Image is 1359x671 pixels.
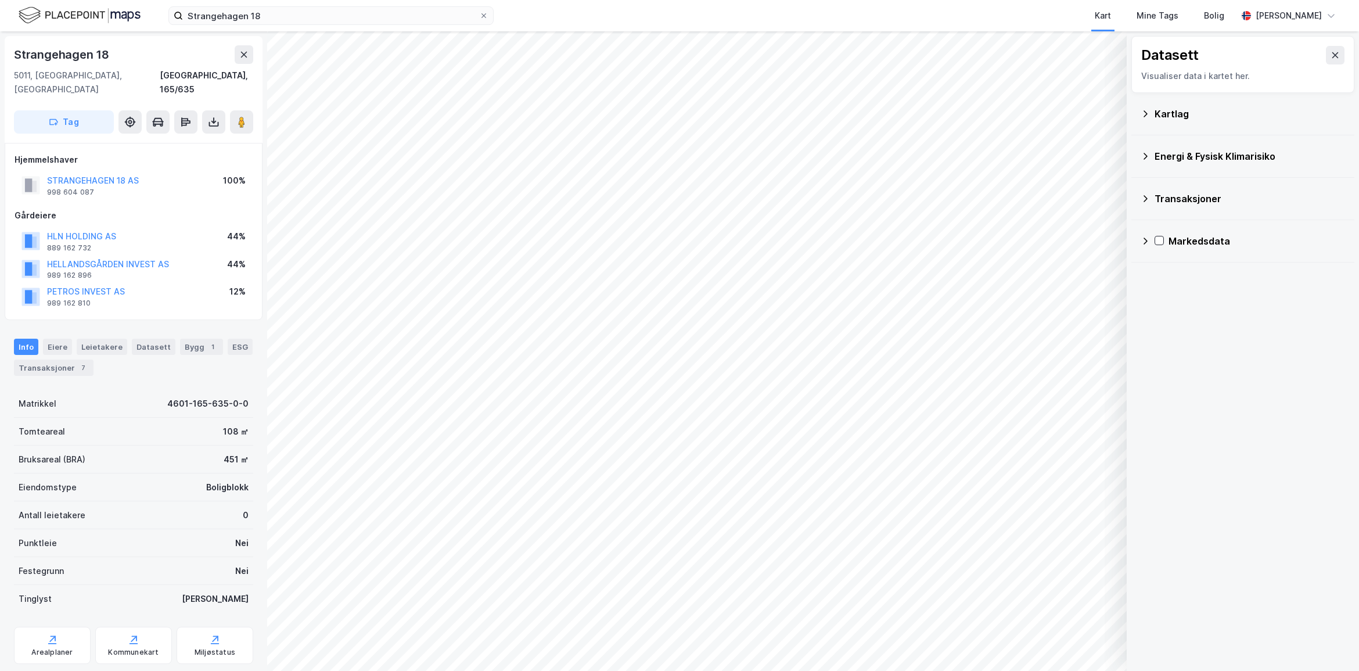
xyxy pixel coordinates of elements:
[14,360,94,376] div: Transaksjoner
[1137,9,1178,23] div: Mine Tags
[1095,9,1111,23] div: Kart
[19,564,64,578] div: Festegrunn
[183,7,479,24] input: Søk på adresse, matrikkel, gårdeiere, leietakere eller personer
[19,480,77,494] div: Eiendomstype
[227,257,246,271] div: 44%
[229,285,246,299] div: 12%
[1204,9,1224,23] div: Bolig
[14,110,114,134] button: Tag
[206,480,249,494] div: Boligblokk
[19,592,52,606] div: Tinglyst
[1141,46,1199,64] div: Datasett
[19,425,65,439] div: Tomteareal
[19,536,57,550] div: Punktleie
[228,339,253,355] div: ESG
[235,536,249,550] div: Nei
[15,209,253,223] div: Gårdeiere
[1141,69,1344,83] div: Visualiser data i kartet her.
[47,271,92,280] div: 989 162 896
[14,45,112,64] div: Strangehagen 18
[1155,192,1345,206] div: Transaksjoner
[224,453,249,467] div: 451 ㎡
[47,188,94,197] div: 998 604 087
[160,69,253,96] div: [GEOGRAPHIC_DATA], 165/635
[235,564,249,578] div: Nei
[182,592,249,606] div: [PERSON_NAME]
[223,425,249,439] div: 108 ㎡
[1155,107,1345,121] div: Kartlag
[1301,615,1359,671] div: Kontrollprogram for chat
[132,339,175,355] div: Datasett
[180,339,223,355] div: Bygg
[47,243,91,253] div: 889 162 732
[14,339,38,355] div: Info
[227,229,246,243] div: 44%
[108,648,159,657] div: Kommunekart
[77,362,89,374] div: 7
[15,153,253,167] div: Hjemmelshaver
[1256,9,1322,23] div: [PERSON_NAME]
[77,339,127,355] div: Leietakere
[1169,234,1345,248] div: Markedsdata
[19,453,85,467] div: Bruksareal (BRA)
[1301,615,1359,671] iframe: Chat Widget
[47,299,91,308] div: 989 162 810
[167,397,249,411] div: 4601-165-635-0-0
[243,508,249,522] div: 0
[14,69,160,96] div: 5011, [GEOGRAPHIC_DATA], [GEOGRAPHIC_DATA]
[19,508,85,522] div: Antall leietakere
[31,648,73,657] div: Arealplaner
[207,341,218,353] div: 1
[1155,149,1345,163] div: Energi & Fysisk Klimarisiko
[223,174,246,188] div: 100%
[19,5,141,26] img: logo.f888ab2527a4732fd821a326f86c7f29.svg
[19,397,56,411] div: Matrikkel
[43,339,72,355] div: Eiere
[195,648,235,657] div: Miljøstatus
